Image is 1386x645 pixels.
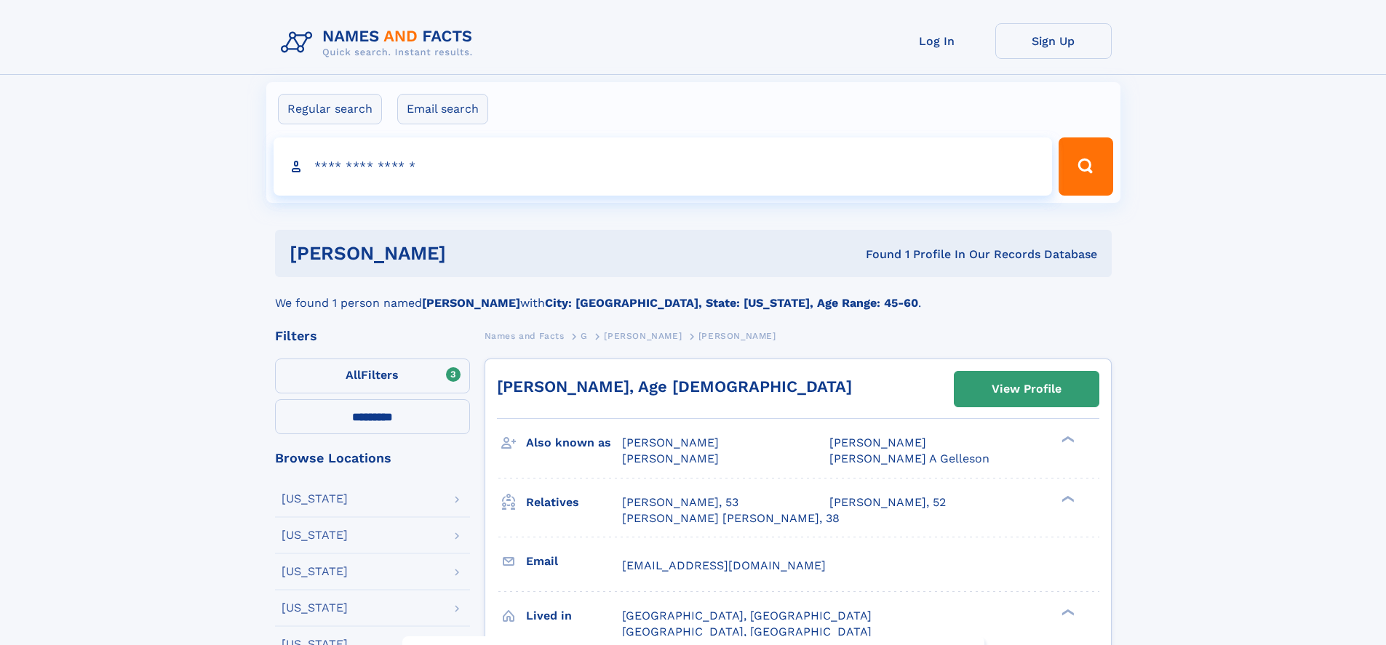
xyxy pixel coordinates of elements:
[275,277,1112,312] div: We found 1 person named with .
[282,566,348,577] div: [US_STATE]
[829,494,946,510] a: [PERSON_NAME], 52
[274,137,1053,196] input: search input
[526,490,622,515] h3: Relatives
[829,436,926,449] span: [PERSON_NAME]
[955,372,1099,406] a: View Profile
[604,331,682,341] span: [PERSON_NAME]
[622,436,719,449] span: [PERSON_NAME]
[545,296,918,310] b: City: [GEOGRAPHIC_DATA], State: [US_STATE], Age Range: 45-60
[622,625,872,638] span: [GEOGRAPHIC_DATA], [GEOGRAPHIC_DATA]
[622,494,738,510] a: [PERSON_NAME], 53
[275,329,470,342] div: Filters
[497,377,852,396] a: [PERSON_NAME], Age [DEMOGRAPHIC_DATA]
[581,331,588,341] span: G
[1058,435,1075,444] div: ❯
[485,326,565,345] a: Names and Facts
[622,510,840,526] a: [PERSON_NAME] [PERSON_NAME], 38
[275,452,470,465] div: Browse Locations
[581,326,588,345] a: G
[995,23,1112,59] a: Sign Up
[282,602,348,614] div: [US_STATE]
[622,609,872,622] span: [GEOGRAPHIC_DATA], [GEOGRAPHIC_DATA]
[346,368,361,382] span: All
[829,452,989,465] span: [PERSON_NAME] A Gelleson
[278,94,382,124] label: Regular search
[526,430,622,455] h3: Also known as
[622,558,826,572] span: [EMAIL_ADDRESS][DOMAIN_NAME]
[397,94,488,124] label: Email search
[1058,494,1075,503] div: ❯
[604,326,682,345] a: [PERSON_NAME]
[622,452,719,465] span: [PERSON_NAME]
[698,331,776,341] span: [PERSON_NAME]
[290,244,656,263] h1: [PERSON_NAME]
[879,23,995,59] a: Log In
[526,549,622,574] h3: Email
[1059,137,1112,196] button: Search Button
[422,296,520,310] b: [PERSON_NAME]
[656,247,1097,263] div: Found 1 Profile In Our Records Database
[282,493,348,505] div: [US_STATE]
[282,529,348,541] div: [US_STATE]
[992,372,1062,406] div: View Profile
[1058,607,1075,617] div: ❯
[275,358,470,393] label: Filters
[275,23,485,63] img: Logo Names and Facts
[526,604,622,628] h3: Lived in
